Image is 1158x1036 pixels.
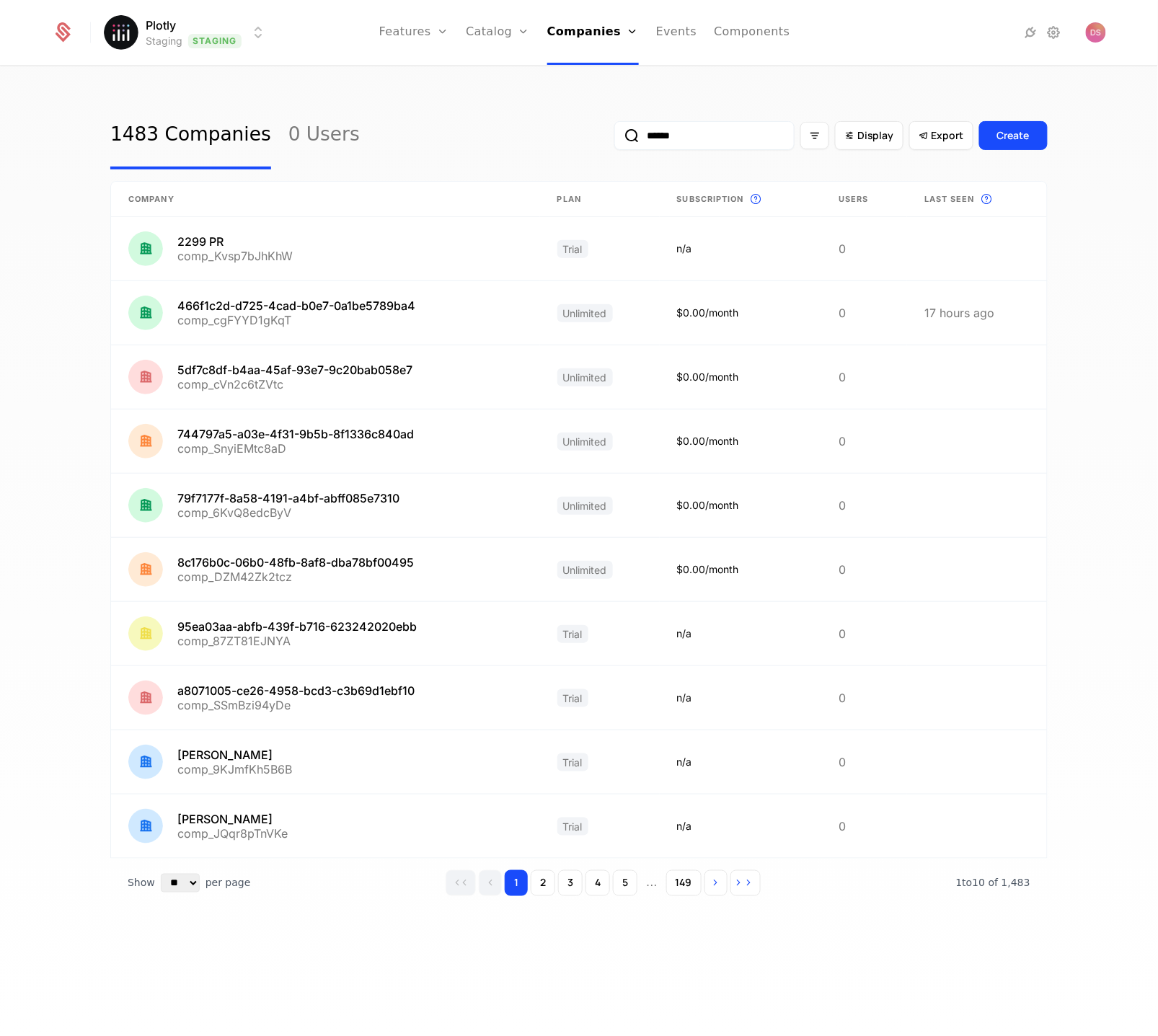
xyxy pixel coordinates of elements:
[956,877,1030,889] span: 1,483
[924,193,975,205] span: Last seen
[146,34,182,48] div: Staging
[128,876,155,890] span: Show
[288,102,360,169] a: 0 Users
[531,870,555,896] button: Go to page 2
[835,121,903,150] button: Display
[540,182,660,217] th: Plan
[909,121,973,150] button: Export
[110,102,271,169] a: 1483 Companies
[111,182,540,217] th: Company
[677,193,744,205] span: Subscription
[446,870,476,896] button: Go to first page
[505,870,528,896] button: Go to page 1
[585,870,610,896] button: Go to page 4
[1086,22,1106,43] button: Open user button
[104,15,138,50] img: Plotly
[1086,22,1106,43] img: Daniel Anton Suchy
[956,877,1002,889] span: 1 to 10 of
[997,128,1030,143] div: Create
[730,870,761,896] button: Go to last page
[1022,24,1040,41] a: Integrations
[666,870,702,896] button: Go to page 149
[857,128,894,143] span: Display
[188,34,241,48] span: Staging
[146,17,176,34] span: Plotly
[558,870,583,896] button: Go to page 3
[640,872,663,895] span: ...
[205,876,251,890] span: per page
[821,182,907,217] th: Users
[704,870,728,896] button: Go to next page
[108,17,267,48] button: Select environment
[979,121,1048,150] button: Create
[446,870,760,896] div: Page navigation
[800,122,829,149] button: Filter options
[110,859,1048,908] div: Table pagination
[932,128,964,143] span: Export
[613,870,637,896] button: Go to page 5
[1046,24,1063,41] a: Settings
[161,874,200,893] select: Select page size
[479,870,502,896] button: Go to previous page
